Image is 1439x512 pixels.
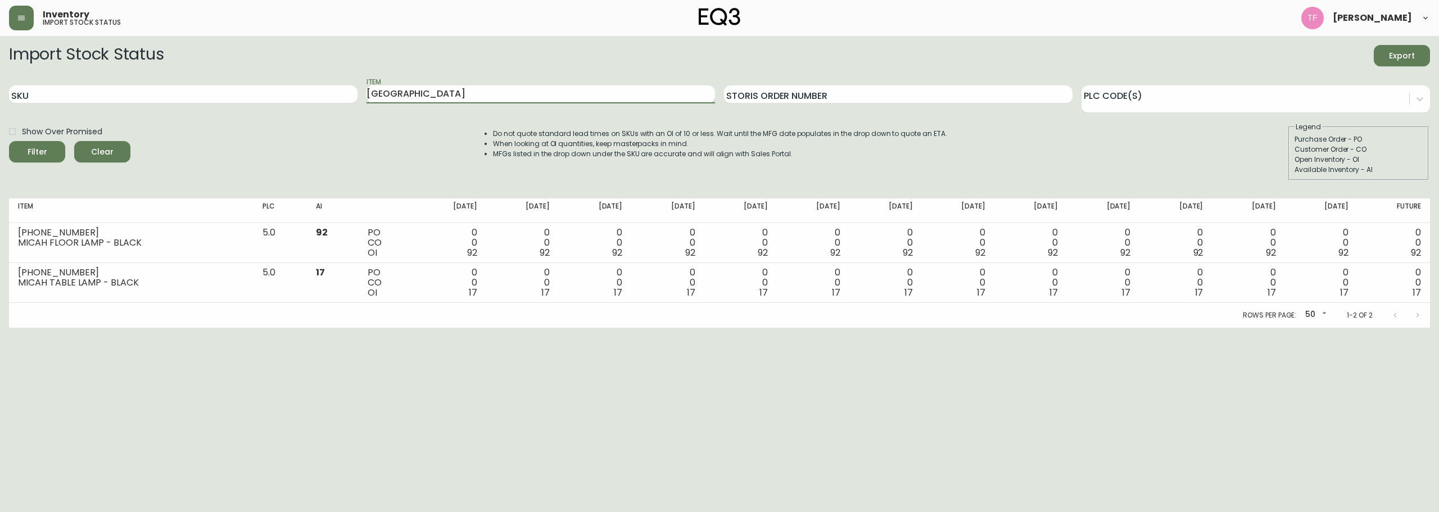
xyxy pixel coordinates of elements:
[1268,286,1276,299] span: 17
[254,263,307,303] td: 5.0
[699,8,740,26] img: logo
[18,228,245,238] div: [PHONE_NUMBER]
[9,45,164,66] h2: Import Stock Status
[18,278,245,288] div: MICAH TABLE LAMP - BLACK
[1285,198,1357,223] th: [DATE]
[9,198,254,223] th: Item
[493,149,947,159] li: MFGs listed in the drop down under the SKU are accurate and will align with Sales Portal.
[922,198,994,223] th: [DATE]
[1048,246,1058,259] span: 92
[858,268,913,298] div: 0 0
[1295,134,1423,144] div: Purchase Order - PO
[28,145,47,159] div: Filter
[368,268,405,298] div: PO CO
[1411,246,1421,259] span: 92
[1003,268,1058,298] div: 0 0
[687,286,695,299] span: 17
[1076,268,1130,298] div: 0 0
[1366,228,1421,258] div: 0 0
[540,246,550,259] span: 92
[1347,310,1373,320] p: 1-2 of 2
[368,246,377,259] span: OI
[1383,49,1421,63] span: Export
[22,126,102,138] span: Show Over Promised
[254,223,307,263] td: 5.0
[931,268,985,298] div: 0 0
[18,268,245,278] div: [PHONE_NUMBER]
[559,198,631,223] th: [DATE]
[614,286,622,299] span: 17
[1122,286,1130,299] span: 17
[493,139,947,149] li: When looking at OI quantities, keep masterpacks in mind.
[1221,228,1275,258] div: 0 0
[759,286,768,299] span: 17
[1340,286,1349,299] span: 17
[994,198,1067,223] th: [DATE]
[1243,310,1296,320] p: Rows per page:
[640,228,695,258] div: 0 0
[931,228,985,258] div: 0 0
[975,246,985,259] span: 92
[713,268,767,298] div: 0 0
[1148,268,1203,298] div: 0 0
[1193,246,1203,259] span: 92
[1294,268,1349,298] div: 0 0
[758,246,768,259] span: 92
[307,198,358,223] th: AI
[977,286,985,299] span: 17
[1195,286,1203,299] span: 17
[786,268,840,298] div: 0 0
[858,228,913,258] div: 0 0
[493,129,947,139] li: Do not quote standard lead times on SKUs with an OI of 10 or less. Wait until the MFG date popula...
[541,286,550,299] span: 17
[612,246,622,259] span: 92
[1301,306,1329,324] div: 50
[1295,144,1423,155] div: Customer Order - CO
[1221,268,1275,298] div: 0 0
[631,198,704,223] th: [DATE]
[568,268,622,298] div: 0 0
[423,268,477,298] div: 0 0
[1295,155,1423,165] div: Open Inventory - OI
[777,198,849,223] th: [DATE]
[1139,198,1212,223] th: [DATE]
[1301,7,1324,29] img: 509424b058aae2bad57fee408324c33f
[1413,286,1421,299] span: 17
[786,228,840,258] div: 0 0
[1374,45,1430,66] button: Export
[495,268,550,298] div: 0 0
[469,286,477,299] span: 17
[495,228,550,258] div: 0 0
[1357,198,1430,223] th: Future
[832,286,840,299] span: 17
[43,10,89,19] span: Inventory
[1076,228,1130,258] div: 0 0
[368,286,377,299] span: OI
[467,246,477,259] span: 92
[43,19,121,26] h5: import stock status
[1366,268,1421,298] div: 0 0
[568,228,622,258] div: 0 0
[704,198,776,223] th: [DATE]
[830,246,840,259] span: 92
[1294,228,1349,258] div: 0 0
[1120,246,1130,259] span: 92
[1333,13,1412,22] span: [PERSON_NAME]
[640,268,695,298] div: 0 0
[849,198,922,223] th: [DATE]
[414,198,486,223] th: [DATE]
[713,228,767,258] div: 0 0
[685,246,695,259] span: 92
[1067,198,1139,223] th: [DATE]
[83,145,121,159] span: Clear
[903,246,913,259] span: 92
[316,226,328,239] span: 92
[74,141,130,162] button: Clear
[1338,246,1349,259] span: 92
[1295,165,1423,175] div: Available Inventory - AI
[904,286,913,299] span: 17
[316,266,325,279] span: 17
[1003,228,1058,258] div: 0 0
[18,238,245,248] div: MICAH FLOOR LAMP - BLACK
[1148,228,1203,258] div: 0 0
